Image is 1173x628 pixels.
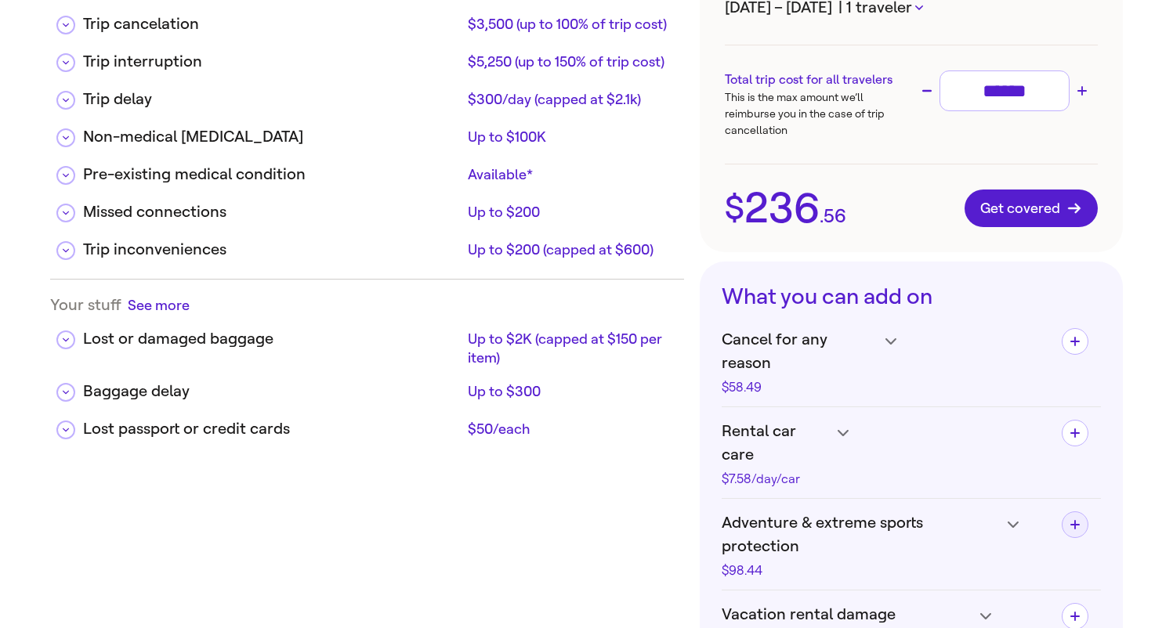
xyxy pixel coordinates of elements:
[722,473,830,485] div: $7.58
[820,207,824,226] span: .
[980,200,1082,216] span: Get covered
[50,367,684,405] div: Baggage delayUp to $300
[83,50,462,74] div: Trip interruption
[1062,420,1088,446] button: Add
[468,330,672,367] div: Up to $2K (capped at $150 per item)
[725,89,911,139] p: This is the max amount we’ll reimburse you in the case of trip cancellation
[468,15,672,34] div: $3,500 (up to 100% of trip cost)
[83,88,462,111] div: Trip delay
[744,187,820,229] span: 236
[722,328,877,375] span: Cancel for any reason
[468,382,672,401] div: Up to $300
[468,52,672,71] div: $5,250 (up to 150% of trip cost)
[722,565,1000,577] div: $98.44
[83,163,462,186] div: Pre-existing medical condition
[725,192,744,225] span: $
[468,240,672,259] div: Up to $200 (capped at $600)
[83,125,462,149] div: Non-medical [MEDICAL_DATA]
[722,420,830,467] span: Rental car care
[50,295,684,315] div: Your stuff
[83,327,462,351] div: Lost or damaged baggage
[722,511,1000,558] span: Adventure & extreme sports protection
[83,380,462,403] div: Baggage delay
[50,188,684,226] div: Missed connectionsUp to $200
[722,420,849,485] h4: Rental car care$7.58/day/car
[468,128,672,146] div: Up to $100K
[50,315,684,367] div: Lost or damaged baggageUp to $2K (capped at $150 per item)
[725,70,911,89] h3: Total trip cost for all travelers
[947,78,1063,105] input: Trip cost
[1073,81,1092,100] button: Increase trip cost
[50,226,684,263] div: Trip inconveniencesUp to $200 (capped at $600)
[50,150,684,188] div: Pre-existing medical conditionAvailable*
[128,295,190,315] button: See more
[1062,511,1088,538] button: Add
[918,81,936,100] button: Decrease trip cost
[751,471,800,486] span: /day/car
[965,189,1098,227] button: Get covered
[50,405,684,442] div: Lost passport or credit cards$50/each
[722,283,1101,310] h3: What you can add on
[1062,328,1088,355] button: Add
[83,200,462,224] div: Missed connections
[468,165,672,184] div: Available*
[83,417,462,441] div: Lost passport or credit cards
[50,38,684,75] div: Trip interruption$5,250 (up to 150% of trip cost)
[722,511,1019,577] h4: Adventure & extreme sports protection$98.44
[83,238,462,262] div: Trip inconveniences
[468,203,672,222] div: Up to $200
[468,90,672,109] div: $300/day (capped at $2.1k)
[722,381,877,394] div: $58.49
[824,207,846,226] span: 56
[50,113,684,150] div: Non-medical [MEDICAL_DATA]Up to $100K
[722,328,896,394] h4: Cancel for any reason$58.49
[468,420,672,439] div: $50/each
[50,75,684,113] div: Trip delay$300/day (capped at $2.1k)
[83,13,462,36] div: Trip cancelation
